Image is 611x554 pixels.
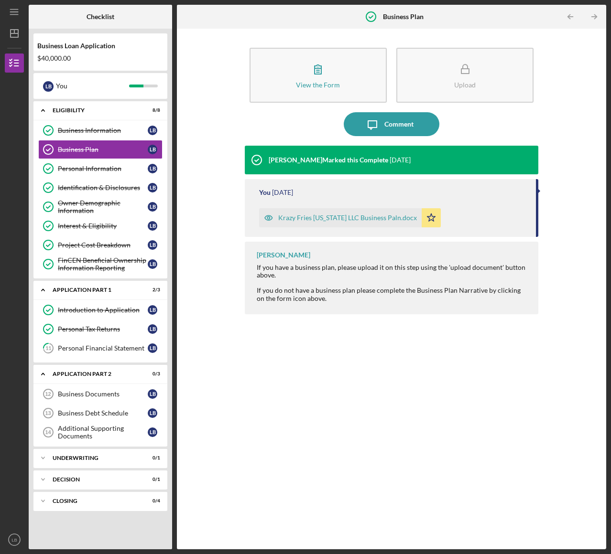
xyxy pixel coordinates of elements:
div: L B [148,240,157,250]
div: L B [148,164,157,173]
a: Business InformationLB [38,121,163,140]
div: 0 / 1 [143,455,160,461]
div: Identification & Disclosures [58,184,148,192]
div: L B [148,183,157,192]
div: L B [148,126,157,135]
tspan: 12 [45,391,51,397]
div: Application Part 1 [53,287,136,293]
div: L B [43,81,54,92]
div: L B [148,145,157,154]
a: Personal Tax ReturnsLB [38,320,163,339]
div: Personal Financial Statement [58,344,148,352]
time: 2025-10-07 00:05 [390,156,411,164]
button: Comment [344,112,439,136]
div: Additional Supporting Documents [58,425,148,440]
div: Owner Demographic Information [58,199,148,214]
button: Upload [396,48,534,103]
a: Business PlanLB [38,140,163,159]
div: [PERSON_NAME] Marked this Complete [269,156,388,164]
div: L B [148,221,157,231]
div: 0 / 3 [143,371,160,377]
div: Eligibility [53,107,136,113]
div: Business Information [58,127,148,134]
a: 13Business Debt ScheduleLB [38,404,163,423]
div: L B [148,259,157,269]
tspan: 11 [45,345,51,352]
div: Upload [454,81,476,88]
a: Identification & DisclosuresLB [38,178,163,197]
div: View the Form [296,81,340,88]
div: Business Debt Schedule [58,409,148,417]
div: Business Documents [58,390,148,398]
div: $40,000.00 [37,54,164,62]
div: L B [148,389,157,399]
div: L B [148,343,157,353]
a: Interest & EligibilityLB [38,216,163,235]
a: Introduction to ApplicationLB [38,300,163,320]
div: Comment [384,112,414,136]
div: You [259,189,271,196]
div: L B [148,408,157,418]
a: Project Cost BreakdownLB [38,235,163,255]
a: 11Personal Financial StatementLB [38,339,163,358]
div: FinCEN Beneficial Ownership Information Reporting [58,256,148,272]
div: L B [148,305,157,315]
div: 2 / 3 [143,287,160,293]
div: L B [148,202,157,212]
button: LB [5,530,24,549]
div: L B [148,324,157,334]
div: If you have a business plan, please upload it on this step using the 'upload document' button abo... [257,264,529,302]
div: L B [148,427,157,437]
div: Personal Information [58,165,148,172]
a: 12Business DocumentsLB [38,384,163,404]
button: Krazy Fries [US_STATE] LLC Business Paln.docx [259,208,441,227]
div: Krazy Fries [US_STATE] LLC Business Paln.docx [278,214,417,222]
div: Business Loan Application [37,42,164,50]
div: 8 / 8 [143,107,160,113]
a: Personal InformationLB [38,159,163,178]
a: 14Additional Supporting DocumentsLB [38,423,163,442]
div: Business Plan [58,146,148,153]
div: Closing [53,498,136,504]
button: View the Form [250,48,387,103]
div: Application Part 2 [53,371,136,377]
time: 2025-10-06 23:18 [272,189,293,196]
div: 0 / 4 [143,498,160,504]
text: LB [11,537,17,543]
div: Interest & Eligibility [58,222,148,230]
div: Underwriting [53,455,136,461]
div: You [56,78,129,94]
b: Business Plan [383,13,424,21]
div: Personal Tax Returns [58,325,148,333]
a: FinCEN Beneficial Ownership Information ReportingLB [38,255,163,274]
div: Decision [53,477,136,482]
div: Introduction to Application [58,306,148,314]
tspan: 14 [45,429,51,435]
div: Project Cost Breakdown [58,241,148,249]
a: Owner Demographic InformationLB [38,197,163,216]
div: [PERSON_NAME] [257,251,310,259]
div: 0 / 1 [143,477,160,482]
tspan: 13 [45,410,51,416]
b: Checklist [87,13,114,21]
